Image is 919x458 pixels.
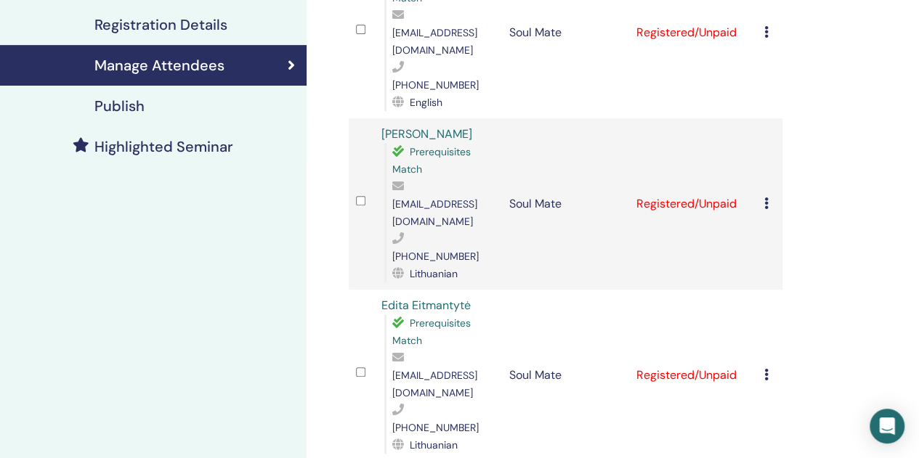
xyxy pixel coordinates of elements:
span: Lithuanian [410,267,458,280]
span: [PHONE_NUMBER] [392,421,479,434]
span: Lithuanian [410,438,458,451]
span: Prerequisites Match [392,145,471,176]
span: English [410,96,442,109]
h4: Publish [94,97,145,115]
span: [EMAIL_ADDRESS][DOMAIN_NAME] [392,369,477,399]
span: [PHONE_NUMBER] [392,250,479,263]
td: Soul Mate [501,118,629,290]
span: Prerequisites Match [392,316,471,347]
div: Open Intercom Messenger [870,409,904,443]
h4: Highlighted Seminar [94,138,233,155]
span: [EMAIL_ADDRESS][DOMAIN_NAME] [392,197,477,228]
h4: Manage Attendees [94,57,224,74]
span: [PHONE_NUMBER] [392,78,479,91]
a: Edita Eitmantytė [381,298,471,313]
a: [PERSON_NAME] [381,126,472,142]
h4: Registration Details [94,16,227,33]
span: [EMAIL_ADDRESS][DOMAIN_NAME] [392,26,477,57]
